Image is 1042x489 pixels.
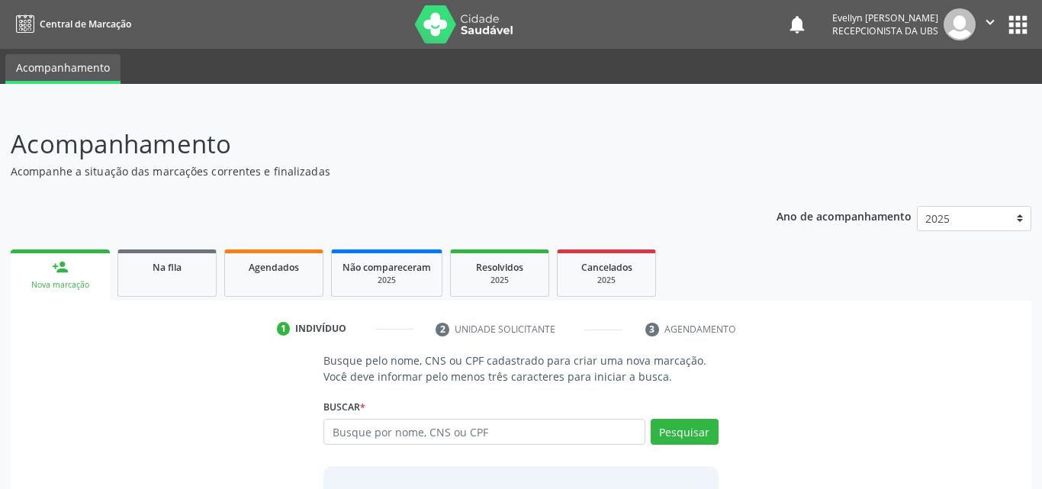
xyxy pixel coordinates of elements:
button: apps [1005,11,1031,38]
p: Ano de acompanhamento [777,206,912,225]
span: Não compareceram [343,261,431,274]
label: Buscar [323,395,365,419]
button: Pesquisar [651,419,719,445]
input: Busque por nome, CNS ou CPF [323,419,645,445]
div: Nova marcação [21,279,99,291]
div: Indivíduo [295,322,346,336]
span: Agendados [249,261,299,274]
span: Central de Marcação [40,18,131,31]
div: person_add [52,259,69,275]
span: Recepcionista da UBS [832,24,938,37]
div: Evellyn [PERSON_NAME] [832,11,938,24]
button: notifications [786,14,808,35]
span: Resolvidos [476,261,523,274]
p: Acompanhe a situação das marcações correntes e finalizadas [11,163,725,179]
p: Acompanhamento [11,125,725,163]
a: Central de Marcação [11,11,131,37]
i:  [982,14,999,31]
span: Na fila [153,261,182,274]
div: 2025 [462,275,538,286]
p: Busque pelo nome, CNS ou CPF cadastrado para criar uma nova marcação. Você deve informar pelo men... [323,352,719,384]
span: Cancelados [581,261,632,274]
div: 1 [277,322,291,336]
a: Acompanhamento [5,54,121,84]
img: img [944,8,976,40]
div: 2025 [343,275,431,286]
button:  [976,8,1005,40]
div: 2025 [568,275,645,286]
